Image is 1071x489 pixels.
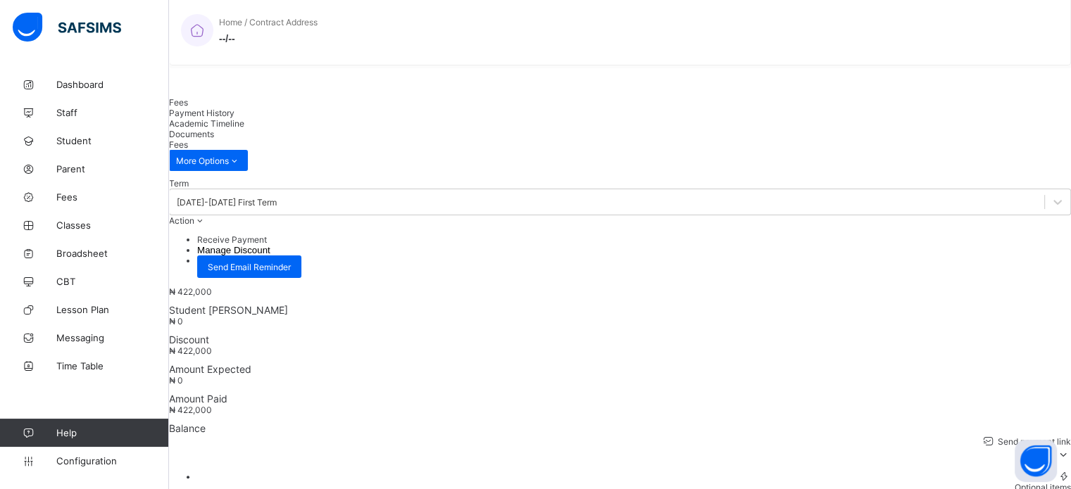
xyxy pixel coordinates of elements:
span: Academic Timeline [169,118,244,129]
span: Fees [56,191,169,203]
span: Fees [169,97,188,108]
span: Amount Expected [169,363,1071,375]
li: dropdown-list-item-text-2 [197,255,1071,278]
span: Fees [169,139,188,150]
div: [DATE]-[DATE] First Term [177,197,277,208]
span: Discount [169,334,1071,345]
span: Time Table [56,360,169,371]
span: Student [56,135,169,146]
span: Send payment link [996,436,1071,447]
span: Dashboard [56,79,169,90]
li: dropdown-list-item-text-0 [197,234,1071,245]
span: Lesson Plan [56,304,169,315]
img: safsims [13,13,121,42]
span: Student [PERSON_NAME] [169,304,1071,316]
span: Documents [169,129,214,139]
span: Amount Paid [169,393,1071,405]
span: Action [169,215,194,226]
span: CBT [56,276,169,287]
span: Messaging [56,332,169,343]
span: Parent [56,163,169,174]
span: Balance [169,422,1071,434]
span: More Options [176,155,241,166]
span: Send Email Reminder [208,262,291,272]
span: Payment History [169,108,234,118]
span: Configuration [56,455,168,466]
span: Classes [56,220,169,231]
span: --/-- [219,33,318,44]
button: Manage Discount [197,245,270,255]
li: dropdown-list-item-text-1 [197,245,1071,255]
span: ₦ 0 [169,375,183,386]
span: Help [56,427,168,438]
span: ₦ 422,000 [169,286,212,297]
span: Term [169,178,189,189]
span: ₦ 0 [169,316,183,326]
span: Staff [56,107,169,118]
span: ₦ 422,000 [169,345,212,356]
span: Broadsheet [56,248,169,259]
span: ₦ 422,000 [169,405,212,415]
span: Home / Contract Address [219,17,318,27]
button: Open asap [1015,440,1057,482]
